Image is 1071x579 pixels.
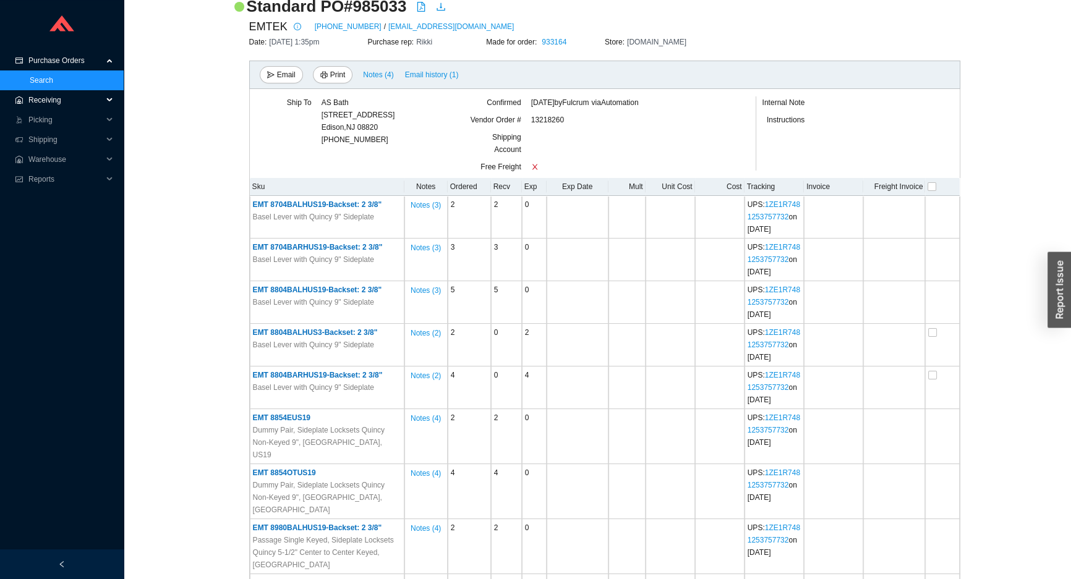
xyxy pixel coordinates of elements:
[448,281,491,324] td: 5
[491,178,522,196] th: Recv
[745,178,804,196] th: Tracking
[522,366,547,409] td: 4
[253,468,316,477] span: EMT 8854OTUS19
[748,371,800,404] span: UPS : on [DATE]
[253,253,374,266] span: Basel Lever with Quincy 9" Sideplate
[410,369,442,378] button: Notes (2)
[605,38,627,46] span: Store:
[363,69,393,81] span: Notes ( 4 )
[448,366,491,409] td: 4
[863,178,925,196] th: Freight Invoice
[28,169,103,189] span: Reports
[411,467,441,480] span: Notes ( 4 )
[253,424,401,461] span: Dummy Pair, Sideplate Locksets Quincy Non-Keyed 9", [GEOGRAPHIC_DATA], US19
[491,324,522,366] td: 0
[748,328,800,349] a: 1ZE1R7481253757732
[494,523,498,532] span: 2
[748,523,800,544] a: 1ZE1R7481253757732
[492,133,521,154] span: Shipping Account
[288,18,305,35] button: info-circle
[748,523,800,557] span: UPS : on [DATE]
[748,285,800,306] a: 1ZE1R7481253757732
[287,98,312,107] span: Ship To
[253,285,382,294] span: EMT 8804BALHUS19-Backset: 2 3/8"
[480,163,521,171] span: Free Freight
[591,98,638,107] span: via Automation
[28,130,103,150] span: Shipping
[253,381,374,394] span: Basel Lever with Quincy 9" Sideplate
[410,467,442,475] button: Notes (4)
[253,243,383,251] span: EMT 8704BARHUS19-Backset: 2 3/8"
[253,534,401,571] span: Passage Single Keyed, Sideplate Locksets Quincy 5-1/2" Center to Center Keyed, [GEOGRAPHIC_DATA]
[448,239,491,281] td: 3
[367,38,416,46] span: Purchase rep:
[410,284,442,292] button: Notes (3)
[410,326,442,335] button: Notes (2)
[411,284,441,297] span: Notes ( 3 )
[494,200,498,209] span: 2
[411,199,441,211] span: Notes ( 3 )
[410,522,442,530] button: Notes (4)
[608,178,646,196] th: Mult
[249,17,288,36] span: EMTEK
[522,178,547,196] th: Exp
[646,178,695,196] th: Unit Cost
[260,66,303,83] button: sendEmail
[531,114,727,131] div: 13218260
[320,71,328,80] span: printer
[249,38,270,46] span: Date:
[411,370,441,382] span: Notes ( 2 )
[405,69,459,81] span: Email history (1)
[15,57,23,64] span: credit-card
[494,413,498,422] span: 2
[748,200,800,234] span: UPS : on [DATE]
[315,20,382,33] a: [PHONE_NUMBER]
[522,324,547,366] td: 2
[531,163,539,171] span: close
[748,243,800,276] span: UPS : on [DATE]
[362,68,394,77] button: Notes (4)
[522,196,547,239] td: 0
[253,339,374,351] span: Basel Lever with Quincy 9" Sideplate
[436,2,446,14] a: download
[748,371,800,392] a: 1ZE1R7481253757732
[330,69,346,81] span: Print
[322,96,395,146] div: [PHONE_NUMBER]
[522,239,547,281] td: 0
[253,523,382,532] span: EMT 8980BALHUS19-Backset: 2 3/8"
[471,116,521,124] span: Vendor Order #
[15,175,23,183] span: fund
[388,20,514,33] a: [EMAIL_ADDRESS][DOMAIN_NAME]
[404,66,459,83] button: Email history (1)
[28,90,103,110] span: Receiving
[547,178,608,196] th: Exp Date
[695,178,745,196] th: Cost
[253,211,374,223] span: Basel Lever with Quincy 9" Sideplate
[267,71,275,80] span: send
[522,409,547,464] td: 0
[748,413,800,434] a: 1ZE1R7481253757732
[436,2,446,12] span: download
[448,178,491,196] th: Ordered
[253,328,378,337] span: EMT 8804BALHUS3-Backset: 2 3/8"
[28,150,103,169] span: Warehouse
[411,242,441,254] span: Notes ( 3 )
[491,366,522,409] td: 0
[448,464,491,519] td: 4
[416,2,426,14] a: file-pdf
[522,281,547,324] td: 0
[494,285,498,294] span: 5
[411,327,441,339] span: Notes ( 2 )
[522,464,547,519] td: 0
[28,51,103,70] span: Purchase Orders
[748,468,800,502] span: UPS : on [DATE]
[404,178,448,196] th: Notes
[253,413,310,422] span: EMT 8854EUS19
[58,560,66,568] span: left
[762,98,804,107] span: Internal Note
[804,178,863,196] th: Invoice
[416,38,432,46] span: Rikki
[748,285,800,319] span: UPS : on [DATE]
[384,20,386,33] span: /
[410,198,442,207] button: Notes (3)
